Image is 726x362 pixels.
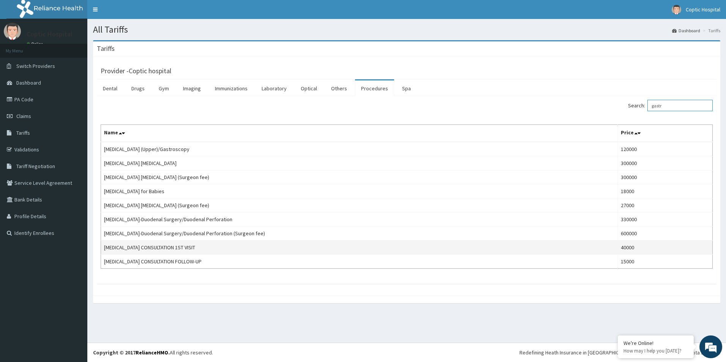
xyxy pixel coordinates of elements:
a: Dashboard [672,27,700,34]
td: 300000 [618,156,713,170]
th: Price [618,125,713,142]
span: Tariff Negotiation [16,163,55,170]
li: Tariffs [701,27,720,34]
td: [MEDICAL_DATA] CONSULTATION 1ST VISIT [101,241,618,255]
td: 40000 [618,241,713,255]
td: 27000 [618,198,713,212]
textarea: Type your message and hit 'Enter' [4,207,145,234]
p: How may I help you today? [623,348,688,354]
div: We're Online! [623,340,688,346]
td: 330000 [618,212,713,227]
a: Online [27,41,45,47]
a: Dental [97,80,123,96]
img: User Image [4,23,21,40]
div: Chat with us now [39,42,128,52]
input: Search: [647,100,713,111]
div: Minimize live chat window [125,4,143,22]
span: We're online! [44,96,105,172]
td: [MEDICAL_DATA] [MEDICAL_DATA] (Surgeon fee) [101,198,618,212]
a: Spa [396,80,417,96]
a: Others [325,80,353,96]
th: Name [101,125,618,142]
td: 600000 [618,227,713,241]
a: Laboratory [256,80,293,96]
img: User Image [672,5,681,14]
td: [MEDICAL_DATA]-Duodenal Surgery/Duodenal Perforation (Surgeon fee) [101,227,618,241]
h1: All Tariffs [93,25,720,35]
span: Coptic Hospital [686,6,720,13]
td: [MEDICAL_DATA] [MEDICAL_DATA] [101,156,618,170]
span: Tariffs [16,129,30,136]
span: Switch Providers [16,63,55,69]
img: d_794563401_company_1708531726252_794563401 [14,38,31,57]
td: 18000 [618,184,713,198]
h3: Tariffs [97,45,115,52]
a: Gym [153,80,175,96]
strong: Copyright © 2017 . [93,349,170,356]
a: RelianceHMO [136,349,168,356]
td: [MEDICAL_DATA] for Babies [101,184,618,198]
h3: Provider - Coptic hospital [101,68,171,74]
div: Redefining Heath Insurance in [GEOGRAPHIC_DATA] using Telemedicine and Data Science! [519,349,720,356]
a: Imaging [177,80,207,96]
td: 15000 [618,255,713,269]
a: Optical [295,80,323,96]
td: [MEDICAL_DATA] (Upper)/Gastroscopy [101,142,618,156]
td: [MEDICAL_DATA] [MEDICAL_DATA] (Surgeon fee) [101,170,618,184]
p: Coptic Hospital [27,31,73,38]
td: 120000 [618,142,713,156]
td: [MEDICAL_DATA] CONSULTATION FOLLOW-UP [101,255,618,269]
td: 300000 [618,170,713,184]
label: Search: [628,100,713,111]
td: [MEDICAL_DATA]-Duodenal Surgery/Duodenal Perforation [101,212,618,227]
a: Procedures [355,80,394,96]
a: Immunizations [209,80,254,96]
span: Dashboard [16,79,41,86]
footer: All rights reserved. [87,343,726,362]
a: Drugs [125,80,151,96]
span: Claims [16,113,31,120]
